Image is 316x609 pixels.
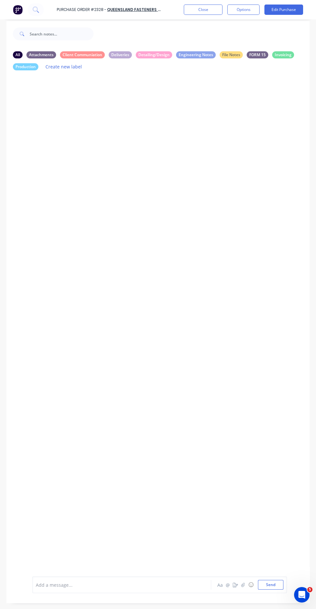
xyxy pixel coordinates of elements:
[60,51,105,58] div: Client Communiation
[57,7,106,13] div: Purchase Order #2328 -
[224,581,232,589] button: @
[258,580,283,590] button: Send
[307,587,312,592] span: 5
[107,7,174,12] a: Queensland Fasteners Pty Ltd
[184,5,222,15] button: Close
[272,51,294,58] div: Invoicing
[216,581,224,589] button: Aa
[42,62,85,71] button: Create new label
[136,51,172,58] div: Detailing/Design
[13,51,23,58] div: All
[247,51,268,58] div: FORM 15
[13,5,23,15] img: Factory
[247,581,255,589] button: ☺
[109,51,132,58] div: Deliveries
[13,63,38,70] div: Production
[30,27,94,40] input: Search notes...
[26,51,56,58] div: Attachments
[220,51,243,58] div: File Notes
[176,51,216,58] div: Engineering Notes
[264,5,303,15] button: Edit Purchase
[227,5,260,15] button: Options
[294,587,310,603] iframe: Intercom live chat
